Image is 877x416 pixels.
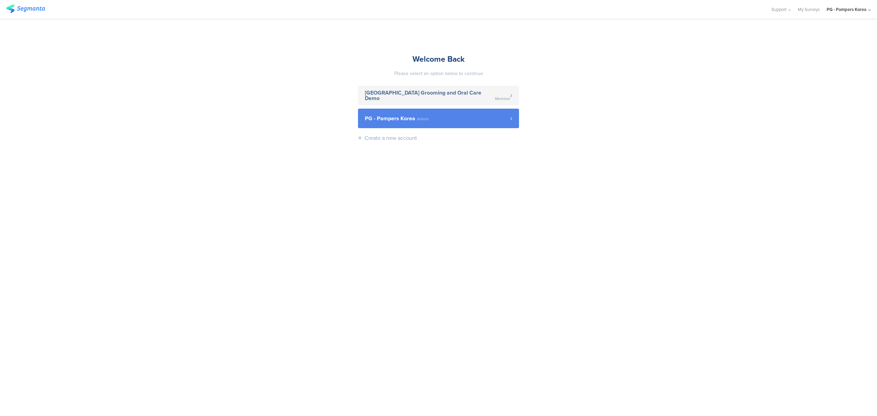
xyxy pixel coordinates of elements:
[827,6,866,13] div: PG - Pampers Korea
[358,109,519,128] a: PG - Pampers Korea Admin
[365,134,417,142] div: Create a new account
[358,53,519,65] div: Welcome Back
[417,117,429,121] span: Admin
[365,116,415,121] span: PG - Pampers Korea
[771,6,787,13] span: Support
[365,90,493,101] span: [GEOGRAPHIC_DATA] Grooming and Oral Care Demo
[358,86,519,105] a: [GEOGRAPHIC_DATA] Grooming and Oral Care Demo Member
[495,97,510,101] span: Member
[358,70,519,77] div: Please select an option below to continue
[6,4,45,13] img: segmanta logo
